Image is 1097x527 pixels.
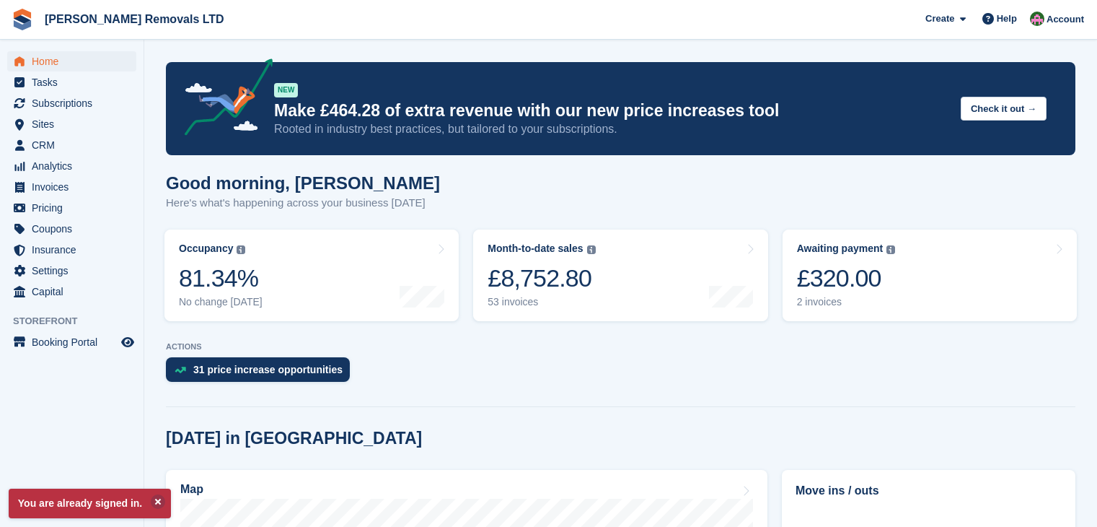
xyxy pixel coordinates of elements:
[9,489,171,518] p: You are already signed in.
[274,121,949,137] p: Rooted in industry best practices, but tailored to your subscriptions.
[961,97,1047,121] button: Check it out →
[32,51,118,71] span: Home
[7,135,136,155] a: menu
[175,367,186,373] img: price_increase_opportunities-93ffe204e8149a01c8c9dc8f82e8f89637d9d84a8eef4429ea346261dce0b2c0.svg
[7,114,136,134] a: menu
[32,198,118,218] span: Pricing
[164,230,459,321] a: Occupancy 81.34% No change [DATE]
[32,261,118,281] span: Settings
[39,7,230,31] a: [PERSON_NAME] Removals LTD
[180,483,203,496] h2: Map
[32,114,118,134] span: Sites
[925,12,954,26] span: Create
[32,135,118,155] span: CRM
[32,177,118,197] span: Invoices
[32,219,118,239] span: Coupons
[119,334,136,351] a: Preview store
[166,195,440,212] p: Here's what's happening across your business [DATE]
[797,243,884,255] div: Awaiting payment
[193,364,343,375] div: 31 price increase opportunities
[179,243,233,255] div: Occupancy
[997,12,1017,26] span: Help
[7,93,136,113] a: menu
[274,100,949,121] p: Make £464.28 of extra revenue with our new price increases tool
[488,243,583,255] div: Month-to-date sales
[166,357,357,389] a: 31 price increase opportunities
[172,58,273,141] img: price-adjustments-announcement-icon-8257ccfd72463d97f412b2fc003d46551f7dbcb40ab6d574587a9cd5c0d94...
[32,93,118,113] span: Subscriptions
[32,282,118,302] span: Capital
[32,240,118,260] span: Insurance
[797,263,896,293] div: £320.00
[179,296,263,308] div: No change [DATE]
[237,245,245,254] img: icon-info-grey-7440780725fd019a000dd9b08b2336e03edf1995a4989e88bcd33f0948082b44.svg
[7,177,136,197] a: menu
[7,198,136,218] a: menu
[12,9,33,30] img: stora-icon-8386f47178a22dfd0bd8f6a31ec36ba5ce8667c1dd55bd0f319d3a0aa187defe.svg
[1047,12,1084,27] span: Account
[32,72,118,92] span: Tasks
[797,296,896,308] div: 2 invoices
[7,219,136,239] a: menu
[179,263,263,293] div: 81.34%
[166,342,1075,352] p: ACTIONS
[32,156,118,176] span: Analytics
[166,173,440,193] h1: Good morning, [PERSON_NAME]
[32,332,118,352] span: Booking Portal
[796,482,1062,500] h2: Move ins / outs
[886,245,895,254] img: icon-info-grey-7440780725fd019a000dd9b08b2336e03edf1995a4989e88bcd33f0948082b44.svg
[7,156,136,176] a: menu
[274,83,298,97] div: NEW
[13,314,144,328] span: Storefront
[7,332,136,352] a: menu
[7,240,136,260] a: menu
[473,230,767,321] a: Month-to-date sales £8,752.80 53 invoices
[7,261,136,281] a: menu
[488,296,595,308] div: 53 invoices
[7,282,136,302] a: menu
[1030,12,1044,26] img: Paul Withers
[587,245,596,254] img: icon-info-grey-7440780725fd019a000dd9b08b2336e03edf1995a4989e88bcd33f0948082b44.svg
[7,72,136,92] a: menu
[783,230,1077,321] a: Awaiting payment £320.00 2 invoices
[166,429,422,448] h2: [DATE] in [GEOGRAPHIC_DATA]
[7,51,136,71] a: menu
[488,263,595,293] div: £8,752.80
